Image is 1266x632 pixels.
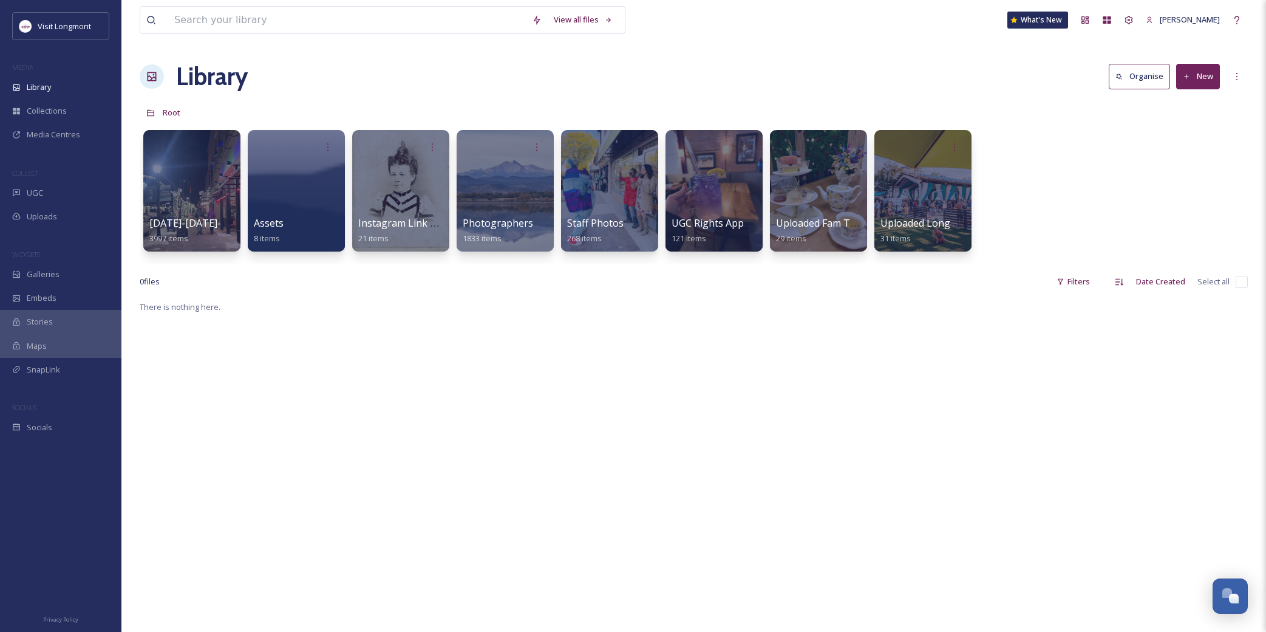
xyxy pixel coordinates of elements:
[776,218,902,244] a: Uploaded Fam Tour Photos29 items
[672,233,706,244] span: 121 items
[254,218,284,244] a: Assets8 items
[140,301,220,312] span: There is nothing here.
[149,233,188,244] span: 3997 items
[463,218,533,244] a: Photographers1833 items
[140,276,160,287] span: 0 file s
[12,250,40,259] span: WIDGETS
[776,233,806,244] span: 29 items
[776,216,902,230] span: Uploaded Fam Tour Photos
[1176,64,1220,89] button: New
[1130,270,1191,294] div: Date Created
[27,316,53,328] span: Stories
[672,216,809,230] span: UGC Rights Approved Content
[168,7,526,33] input: Search your library
[880,216,1010,230] span: Uploaded Longmont Folders
[1109,64,1176,89] a: Organise
[254,233,280,244] span: 8 items
[1109,64,1170,89] button: Organise
[567,218,624,244] a: Staff Photos268 items
[1050,270,1096,294] div: Filters
[672,218,809,244] a: UGC Rights Approved Content121 items
[38,21,91,32] span: Visit Longmont
[463,216,533,230] span: Photographers
[358,218,452,244] a: Instagram Link Tree21 items
[27,422,52,433] span: Socials
[1197,276,1230,287] span: Select all
[880,233,911,244] span: 31 items
[358,216,452,230] span: Instagram Link Tree
[880,218,1010,244] a: Uploaded Longmont Folders31 items
[27,211,57,222] span: Uploads
[27,292,56,304] span: Embeds
[567,216,624,230] span: Staff Photos
[254,216,284,230] span: Assets
[149,216,316,230] span: [DATE]-[DATE]-ugc-rights-approved
[149,218,316,244] a: [DATE]-[DATE]-ugc-rights-approved3997 items
[163,105,180,120] a: Root
[1140,8,1226,32] a: [PERSON_NAME]
[27,340,47,352] span: Maps
[12,63,33,72] span: MEDIA
[27,105,67,117] span: Collections
[19,20,32,32] img: longmont.jpg
[43,616,78,623] span: Privacy Policy
[548,8,619,32] a: View all files
[358,233,389,244] span: 21 items
[12,168,38,177] span: COLLECT
[27,364,60,376] span: SnapLink
[463,233,502,244] span: 1833 items
[27,81,51,93] span: Library
[12,403,36,412] span: SOCIALS
[176,58,248,95] a: Library
[1213,579,1248,614] button: Open Chat
[567,233,602,244] span: 268 items
[163,107,180,118] span: Root
[1007,12,1068,29] a: What's New
[27,187,43,199] span: UGC
[43,611,78,626] a: Privacy Policy
[27,129,80,140] span: Media Centres
[1160,14,1220,25] span: [PERSON_NAME]
[27,269,60,280] span: Galleries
